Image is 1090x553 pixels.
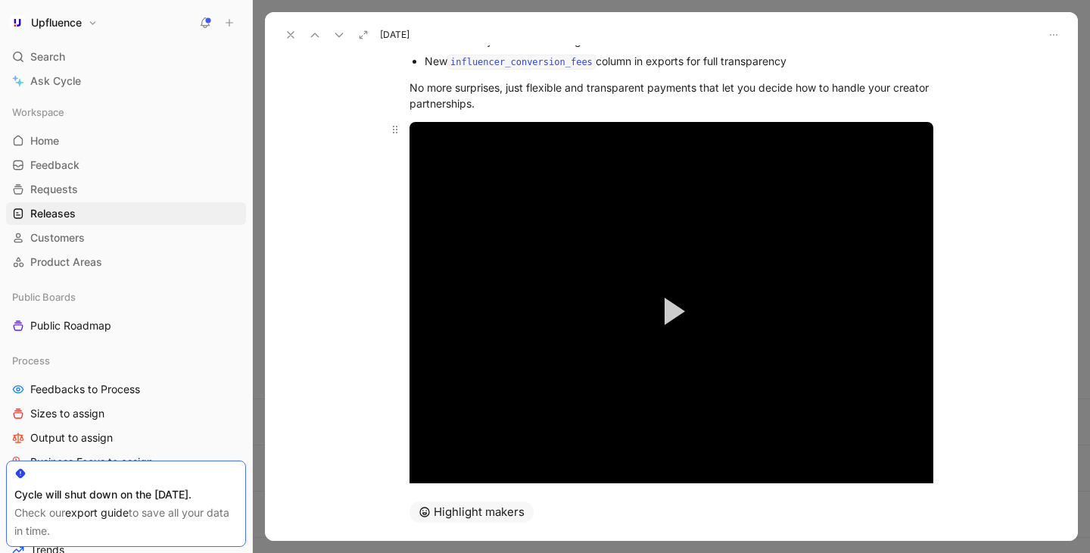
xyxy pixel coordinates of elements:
[6,286,246,337] div: Public BoardsPublic Roadmap
[6,286,246,308] div: Public Boards
[12,105,64,120] span: Workspace
[14,486,238,504] div: Cycle will shut down on the [DATE].
[30,158,79,173] span: Feedback
[6,349,246,372] div: Process
[10,15,25,30] img: Upfluence
[410,122,933,501] div: Video Player
[12,353,50,368] span: Process
[30,182,78,197] span: Requests
[30,406,104,421] span: Sizes to assign
[6,402,246,425] a: Sizes to assign
[6,251,246,273] a: Product Areas
[410,80,933,111] div: No more surprises, just flexible and transparent payments that let you decide how to handle your ...
[30,255,102,270] span: Product Areas
[425,53,933,71] div: New column in exports for full transparency
[6,378,246,401] a: Feedbacks to Process
[30,430,113,445] span: Output to assign
[31,16,82,30] h1: Upfluence
[30,318,111,333] span: Public Roadmap
[6,101,246,123] div: Workspace
[30,133,59,148] span: Home
[6,178,246,201] a: Requests
[6,227,246,249] a: Customers
[410,501,534,523] button: Highlight makers
[12,289,76,305] span: Public Boards
[30,206,76,221] span: Releases
[30,230,85,245] span: Customers
[637,277,705,345] button: Play Video
[6,314,246,337] a: Public Roadmap
[6,70,246,92] a: Ask Cycle
[6,202,246,225] a: Releases
[6,12,101,33] button: UpfluenceUpfluence
[30,72,81,90] span: Ask Cycle
[6,426,246,449] a: Output to assign
[6,45,246,68] div: Search
[30,48,65,66] span: Search
[30,455,153,470] span: Business Focus to assign
[65,506,129,519] a: export guide
[30,382,140,397] span: Feedbacks to Process
[6,130,246,152] a: Home
[380,29,410,41] span: [DATE]
[6,349,246,473] div: ProcessFeedbacks to ProcessSizes to assignOutput to assignBusiness Focus to assign
[6,451,246,473] a: Business Focus to assign
[14,504,238,540] div: Check our to save all your data in time.
[6,154,246,177] a: Feedback
[447,55,596,70] code: influencer_conversion_fees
